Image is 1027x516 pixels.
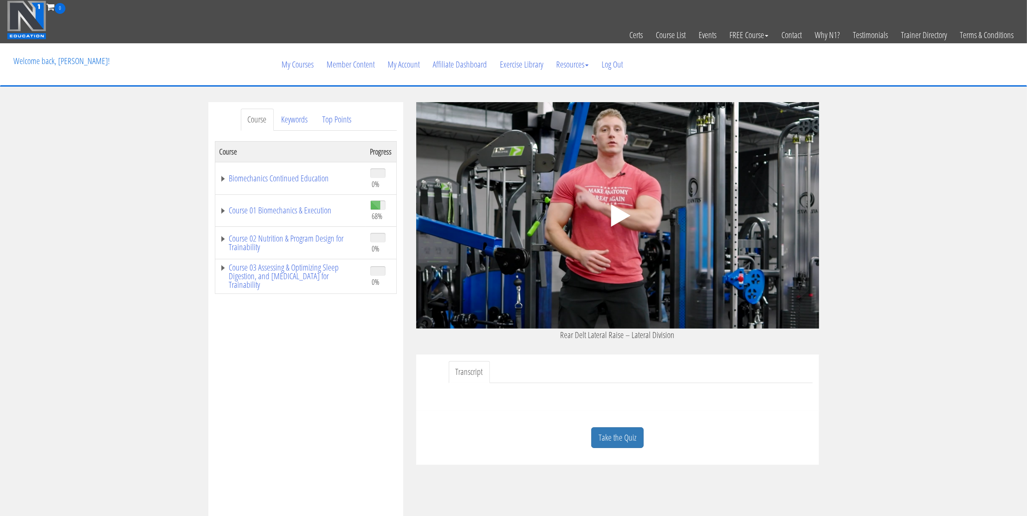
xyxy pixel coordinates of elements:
[372,179,380,189] span: 0%
[692,14,723,56] a: Events
[426,44,493,85] a: Affiliate Dashboard
[275,44,320,85] a: My Courses
[46,1,65,13] a: 0
[220,206,362,215] a: Course 01 Biomechanics & Execution
[7,0,46,39] img: n1-education
[894,14,953,56] a: Trainer Directory
[493,44,550,85] a: Exercise Library
[595,44,629,85] a: Log Out
[775,14,808,56] a: Contact
[220,234,362,252] a: Course 02 Nutrition & Program Design for Trainability
[550,44,595,85] a: Resources
[723,14,775,56] a: FREE Course
[320,44,381,85] a: Member Content
[808,14,846,56] a: Why N1?
[953,14,1020,56] a: Terms & Conditions
[416,329,819,342] p: Rear Delt Lateral Raise – Lateral Division
[215,141,366,162] th: Course
[220,263,362,289] a: Course 03 Assessing & Optimizing Sleep Digestion, and [MEDICAL_DATA] for Trainability
[449,361,490,383] a: Transcript
[7,44,116,78] p: Welcome back, [PERSON_NAME]!
[55,3,65,14] span: 0
[623,14,649,56] a: Certs
[316,109,359,131] a: Top Points
[372,244,380,253] span: 0%
[372,277,380,287] span: 0%
[846,14,894,56] a: Testimonials
[372,211,383,221] span: 68%
[241,109,274,131] a: Course
[381,44,426,85] a: My Account
[591,427,644,448] a: Take the Quiz
[275,109,315,131] a: Keywords
[649,14,692,56] a: Course List
[220,174,362,183] a: Biomechanics Continued Education
[366,141,397,162] th: Progress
